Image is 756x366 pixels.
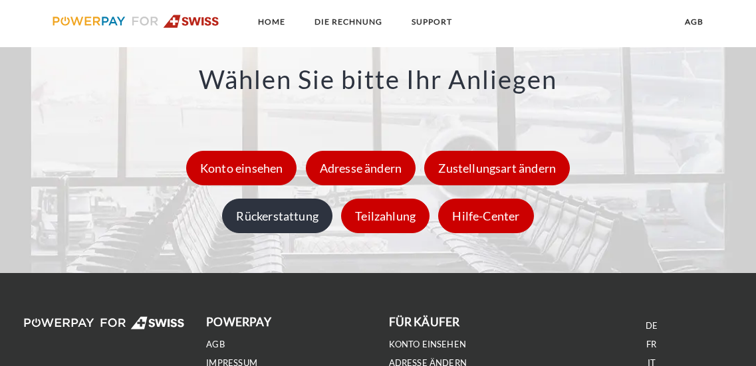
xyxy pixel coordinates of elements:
div: Zustellungsart ändern [424,151,570,185]
b: POWERPAY [206,315,271,329]
a: agb [674,10,715,34]
h3: Wählen Sie bitte Ihr Anliegen [7,66,749,92]
div: Rückerstattung [222,199,332,233]
a: Home [247,10,297,34]
a: Rückerstattung [219,209,336,223]
a: Konto einsehen [183,161,301,175]
a: Hilfe-Center [435,209,537,223]
div: Konto einsehen [186,151,297,185]
a: DIE RECHNUNG [303,10,394,34]
a: DE [646,320,658,331]
b: FÜR KÄUFER [389,315,460,329]
a: Zustellungsart ändern [421,161,573,175]
div: Adresse ändern [306,151,416,185]
a: agb [206,339,225,350]
img: logo-swiss.svg [53,15,219,28]
a: Konto einsehen [389,339,467,350]
div: Teilzahlung [341,199,430,233]
img: logo-swiss-white.svg [24,316,185,329]
div: Hilfe-Center [438,199,533,233]
a: SUPPORT [400,10,463,34]
a: Teilzahlung [338,209,433,223]
a: Adresse ändern [303,161,420,175]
